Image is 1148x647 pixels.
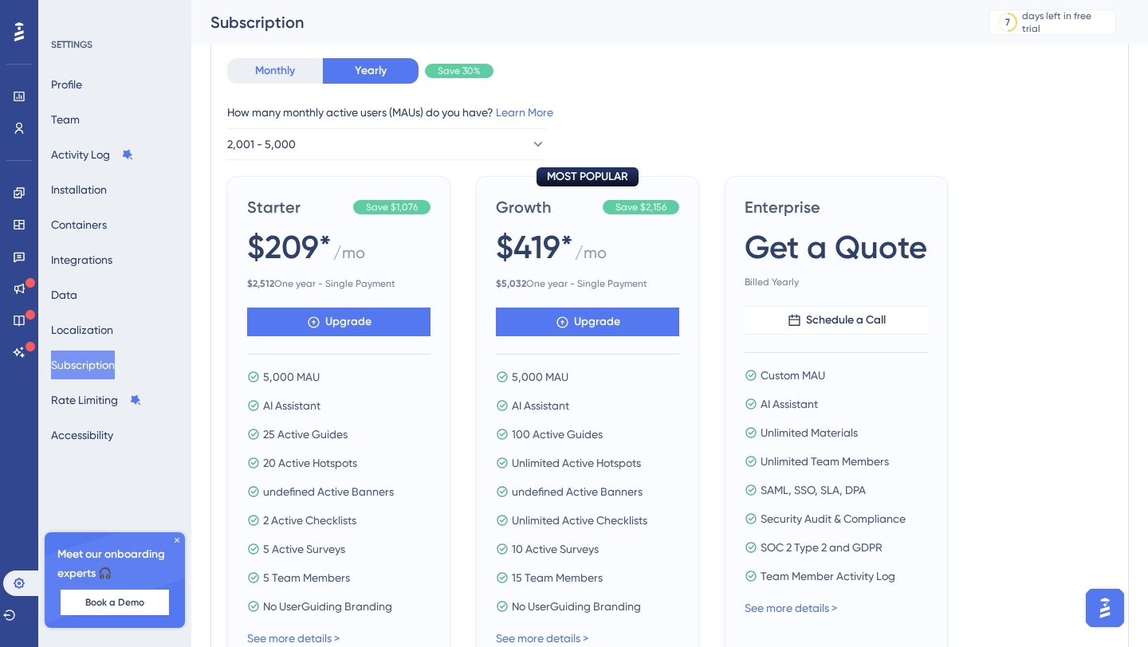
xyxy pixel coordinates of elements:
span: 15 Team Members [512,568,603,587]
span: 20 Active Hotspots [263,453,357,473]
div: SETTINGS [51,38,180,51]
button: Monthly [227,58,323,84]
span: Save $2,156 [615,201,666,214]
span: 10 Active Surveys [512,539,599,559]
span: 5 Team Members [263,568,350,587]
button: Book a Demo [61,590,169,615]
button: Containers [51,210,107,239]
span: SAML, SSO, SLA, DPA [761,480,866,500]
a: Learn More [496,106,553,119]
span: AI Assistant [761,394,818,414]
span: Upgrade [325,312,372,331]
span: No UserGuiding Branding [512,597,641,616]
span: Meet our onboarding experts 🎧 [57,545,172,583]
span: Growth [496,196,596,218]
span: 5 Active Surveys [263,539,345,559]
span: Save $1,076 [366,201,418,214]
span: 25 Active Guides [263,425,348,444]
button: Integrations [51,245,112,274]
span: $419* [496,225,573,269]
span: Unlimited Active Hotspots [512,453,641,473]
span: SOC 2 Type 2 and GDPR [761,538,883,557]
span: Unlimited Team Members [761,452,889,471]
span: Save 30% [438,65,481,77]
span: Billed Yearly [745,276,928,288]
span: Starter [247,196,347,218]
span: 2,001 - 5,000 [227,135,296,154]
div: days left in free trial [1022,10,1111,35]
a: See more details > [247,632,340,645]
span: 5,000 MAU [263,367,320,386]
span: Book a Demo [85,596,144,609]
span: Unlimited Materials [761,423,858,442]
span: Get a Quote [745,225,927,269]
span: $209* [247,225,332,269]
span: 2 Active Checklists [263,511,356,530]
button: Profile [51,70,82,99]
button: Activity Log [51,140,134,169]
span: / mo [333,241,365,271]
span: Security Audit & Compliance [761,509,906,528]
button: Installation [51,175,107,204]
div: Subscription [210,11,949,33]
button: Subscription [51,351,115,379]
span: Enterprise [745,196,928,218]
span: Unlimited Active Checklists [512,511,647,530]
button: Upgrade [496,308,679,336]
div: 7 [1005,16,1010,29]
span: undefined Active Banners [512,482,643,501]
span: One year - Single Payment [247,277,431,290]
button: Rate Limiting [51,386,142,414]
span: Team Member Activity Log [761,567,895,586]
button: Yearly [323,58,419,84]
button: 2,001 - 5,000 [227,128,546,160]
span: undefined Active Banners [263,482,394,501]
button: Schedule a Call [745,306,928,335]
span: 100 Active Guides [512,425,603,444]
button: Localization [51,316,113,344]
span: No UserGuiding Branding [263,597,392,616]
button: Data [51,280,77,309]
span: 5,000 MAU [512,367,568,386]
a: See more details > [496,632,588,645]
button: Accessibility [51,421,113,449]
span: / mo [575,241,607,271]
iframe: UserGuiding AI Assistant Launcher [1081,584,1129,632]
b: $ 5,032 [496,278,526,289]
span: Upgrade [574,312,620,331]
div: MOST POPULAR [537,167,639,186]
button: Upgrade [247,308,431,336]
a: See more details > [745,602,837,614]
span: AI Assistant [512,396,569,415]
b: $ 2,512 [247,278,274,289]
button: Team [51,105,80,134]
span: Custom MAU [761,366,825,385]
span: One year - Single Payment [496,277,679,290]
span: AI Assistant [263,396,320,415]
span: Schedule a Call [806,311,886,330]
div: How many monthly active users (MAUs) do you have? [227,103,1112,122]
